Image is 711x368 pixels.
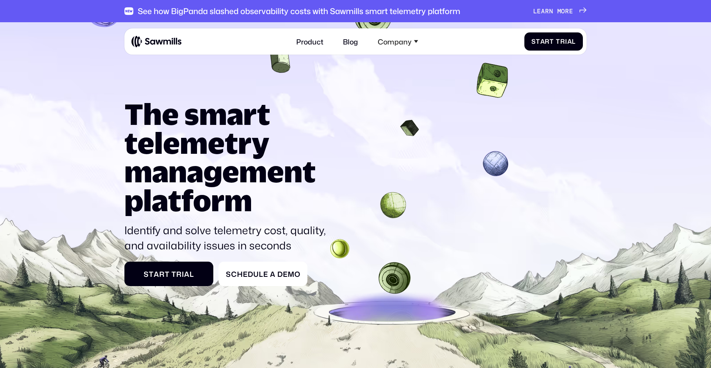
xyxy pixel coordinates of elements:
[176,270,182,278] span: r
[253,270,259,278] span: u
[567,38,572,45] span: a
[560,38,565,45] span: r
[557,7,561,15] span: m
[243,270,248,278] span: e
[263,270,268,278] span: e
[524,32,583,50] a: StartTrial
[545,38,550,45] span: r
[231,270,237,278] span: c
[537,7,541,15] span: e
[237,270,243,278] span: h
[277,270,283,278] span: D
[283,270,288,278] span: e
[533,7,587,15] a: Learnmore
[288,270,294,278] span: m
[541,7,545,15] span: a
[190,270,194,278] span: l
[533,7,537,15] span: L
[565,38,567,45] span: i
[182,270,184,278] span: i
[124,223,331,253] p: Identify and solve telemetry cost, quality, and availability issues in seconds
[259,270,263,278] span: l
[338,32,364,51] a: Blog
[165,270,170,278] span: t
[372,32,423,51] div: Company
[569,7,573,15] span: e
[565,7,569,15] span: r
[378,37,411,46] div: Company
[531,38,536,45] span: S
[549,7,553,15] span: n
[294,270,300,278] span: o
[572,38,576,45] span: l
[138,6,460,16] div: See how BigPanda slashed observability costs with Sawmills smart telemetry platform
[159,270,165,278] span: r
[144,270,149,278] span: S
[545,7,549,15] span: r
[550,38,554,45] span: t
[149,270,154,278] span: t
[270,270,276,278] span: a
[248,270,253,278] span: d
[291,32,329,51] a: Product
[218,262,307,286] a: ScheduleaDemo
[561,7,565,15] span: o
[124,100,331,215] h1: The smart telemetry management platform
[124,262,213,286] a: StartTrial
[226,270,231,278] span: S
[540,38,545,45] span: a
[556,38,560,45] span: T
[154,270,159,278] span: a
[536,38,540,45] span: t
[171,270,176,278] span: T
[184,270,190,278] span: a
